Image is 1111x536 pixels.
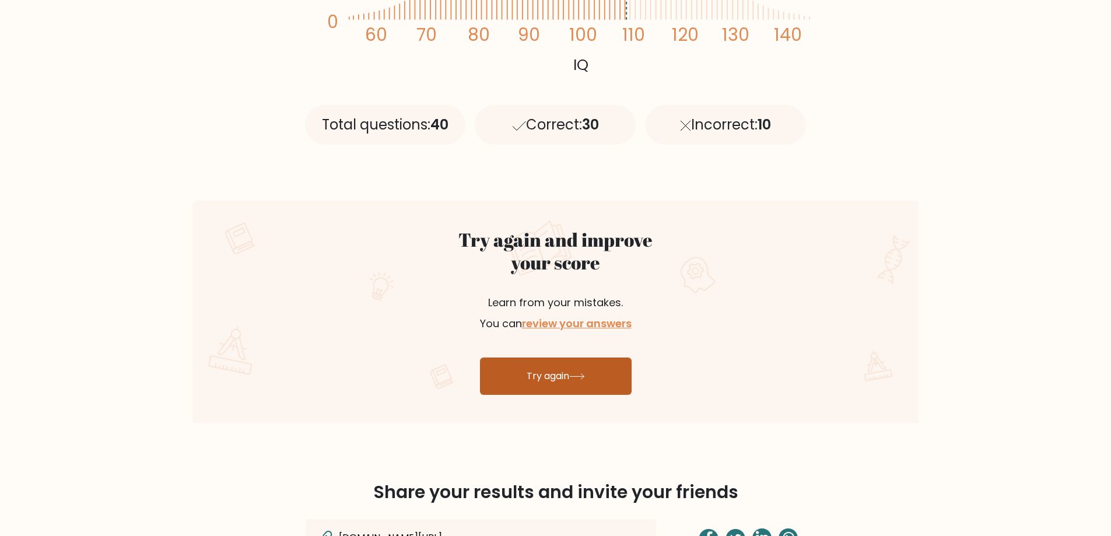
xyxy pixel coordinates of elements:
[416,23,437,47] tspan: 70
[365,23,387,47] tspan: 60
[467,23,489,47] tspan: 80
[518,23,540,47] tspan: 90
[672,23,699,47] tspan: 120
[430,115,448,134] span: 40
[582,115,599,134] span: 30
[758,115,771,134] span: 10
[417,229,695,274] h2: Try again and improve your score
[373,479,738,505] span: Share your results and invite your friends
[305,105,466,145] div: Total questions:
[475,105,636,145] div: Correct:
[645,105,806,145] div: Incorrect:
[327,10,338,34] tspan: 0
[569,23,597,47] tspan: 100
[573,54,588,75] tspan: IQ
[774,23,802,47] tspan: 140
[622,23,645,47] tspan: 110
[522,316,632,331] a: review your answers
[480,358,632,395] a: Try again
[417,278,695,348] p: Learn from your mistakes. You can
[722,23,749,47] tspan: 130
